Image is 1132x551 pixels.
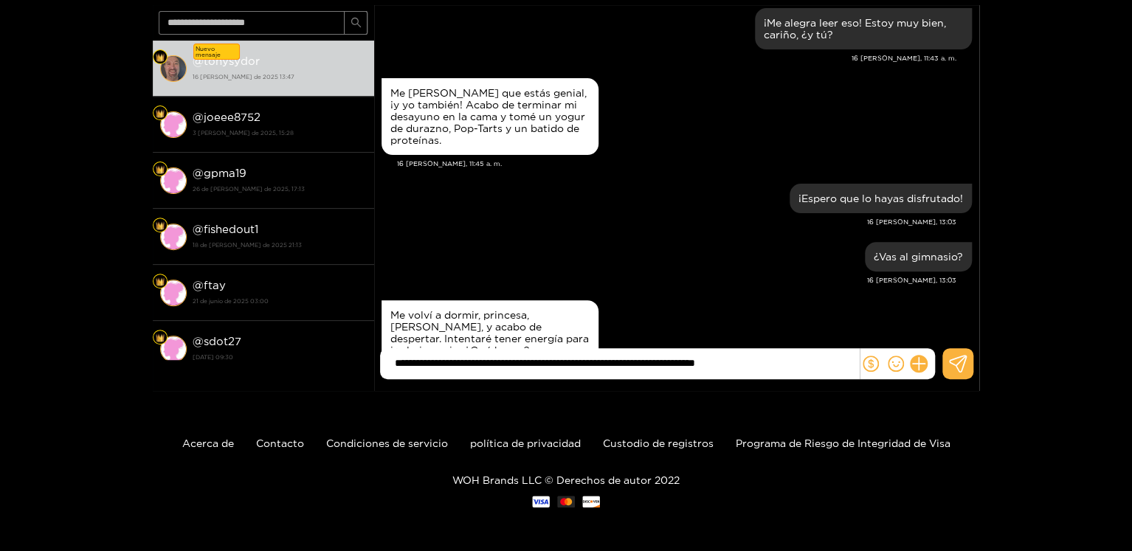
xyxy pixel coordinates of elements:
[193,167,204,179] font: @
[160,111,187,138] img: conversación
[470,437,581,448] a: política de privacidad
[603,437,714,448] a: Custodio de registros
[193,55,260,67] font: @tonysydor
[193,242,302,248] font: 18 de [PERSON_NAME] de 2025 21:13
[204,223,258,235] font: fishedout1
[193,130,294,136] font: 3 [PERSON_NAME] de 2025, 15:28
[344,11,367,35] button: buscar
[790,184,972,213] div: 16 de agosto, 13:03
[390,87,587,145] font: Me [PERSON_NAME] que estás genial, ¡y yo también! Acabo de terminar mi desayuno en la cama y tomé...
[755,8,972,49] div: 16 de agosto, 11:43 a. m.
[860,353,882,375] button: dólar
[193,186,305,192] font: 26 de [PERSON_NAME] de 2025, 17:13
[156,53,165,62] img: Nivel de ventilador
[160,336,187,362] img: conversación
[874,251,963,262] font: ¿Vas al gimnasio?
[798,193,963,204] font: ¡Espero que lo hayas disfrutado!
[204,335,241,347] font: sdot27
[256,437,304,448] a: Contacto
[156,109,165,118] img: Nivel de ventilador
[204,167,246,179] font: gpma19
[160,280,187,306] img: conversación
[193,74,294,80] font: 16 [PERSON_NAME] de 2025 13:47
[382,78,598,155] div: 16 de agosto, 11:45 a. m.
[452,474,680,485] font: WOH Brands LLC © Derechos de autor 2022
[182,437,234,448] a: Acerca de
[193,298,269,304] font: 21 de junio de 2025 03:00
[193,223,204,235] font: @
[863,356,879,372] span: dólar
[390,309,589,356] font: Me volví a dormir, princesa, [PERSON_NAME], y acabo de despertar. Intentaré tener energía para ir...
[196,46,221,58] font: Nuevo mensaje
[160,167,187,194] img: conversación
[867,277,956,284] font: 16 [PERSON_NAME], 13:03
[351,17,362,30] span: buscar
[193,335,204,347] font: @
[867,218,956,226] font: 16 [PERSON_NAME], 13:03
[736,437,950,448] a: Programa de Riesgo de Integridad de Visa
[204,111,260,123] font: joeee8752
[382,300,598,365] div: 16 de agosto, 13:47
[156,221,165,230] img: Nivel de ventilador
[193,279,226,291] font: @ftay
[160,223,187,250] img: conversación
[156,165,165,174] img: Nivel de ventilador
[193,354,233,360] font: [DATE] 09:30
[160,55,187,82] img: conversación
[852,55,956,62] font: 16 [PERSON_NAME], 11:43 a. m.
[865,242,972,271] div: 16 de agosto, 13:03
[888,356,904,372] span: sonrisa
[326,437,448,448] a: Condiciones de servicio
[397,160,502,167] font: 16 [PERSON_NAME], 11:45 a. m.
[193,111,204,123] font: @
[156,277,165,286] img: Nivel de ventilador
[764,17,946,40] font: ¡Me alegra leer eso! Estoy muy bien, cariño, ¿y tú?
[156,333,165,342] img: Nivel de ventilador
